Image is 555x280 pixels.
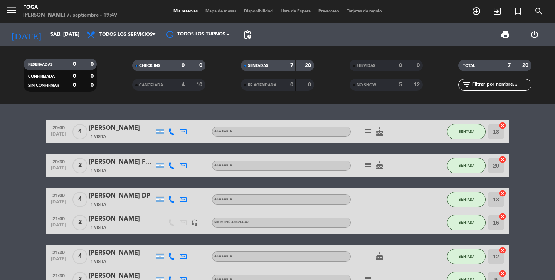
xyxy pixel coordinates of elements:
[530,30,539,39] i: power_settings_new
[91,74,95,79] strong: 0
[462,80,471,89] i: filter_list
[72,249,87,264] span: 4
[91,201,106,208] span: 1 Visita
[73,62,76,67] strong: 0
[49,166,68,174] span: [DATE]
[28,84,59,87] span: SIN CONFIRMAR
[89,123,154,133] div: [PERSON_NAME]
[49,214,68,223] span: 21:00
[214,255,232,258] span: A LA CARTA
[520,23,549,46] div: LOG OUT
[91,62,95,67] strong: 0
[463,64,475,68] span: TOTAL
[499,246,506,254] i: cancel
[375,127,384,136] i: cake
[214,130,232,133] span: A LA CARTA
[308,82,313,87] strong: 0
[399,63,402,68] strong: 0
[28,63,53,67] span: RESERVADAS
[49,223,68,231] span: [DATE]
[182,82,185,87] strong: 4
[72,215,87,230] span: 2
[447,192,486,207] button: SENTADA
[72,124,87,139] span: 4
[91,134,106,140] span: 1 Visita
[49,248,68,257] span: 21:30
[499,213,506,220] i: cancel
[314,9,343,13] span: Pre-acceso
[357,83,376,87] span: NO SHOW
[196,82,204,87] strong: 10
[399,82,402,87] strong: 5
[459,129,474,134] span: SENTADA
[49,157,68,166] span: 20:30
[6,5,17,19] button: menu
[99,32,153,37] span: Todos los servicios
[248,83,276,87] span: RE AGENDADA
[471,80,531,89] input: Filtrar por nombre...
[417,63,421,68] strong: 0
[72,192,87,207] span: 4
[243,30,252,39] span: pending_actions
[214,221,249,224] span: Sin menú asignado
[139,64,160,68] span: CHECK INS
[23,4,117,12] div: FOGA
[534,7,543,16] i: search
[375,161,384,170] i: cake
[363,161,373,170] i: subject
[23,12,117,19] div: [PERSON_NAME] 7. septiembre - 19:49
[170,9,202,13] span: Mis reservas
[199,63,204,68] strong: 0
[357,64,375,68] span: SERVIDAS
[49,191,68,200] span: 21:00
[447,249,486,264] button: SENTADA
[363,127,373,136] i: subject
[72,158,87,173] span: 2
[89,248,154,258] div: [PERSON_NAME]
[499,156,506,163] i: cancel
[343,9,386,13] span: Tarjetas de regalo
[499,189,506,197] i: cancel
[522,63,530,68] strong: 20
[501,30,510,39] span: print
[91,82,95,88] strong: 0
[508,63,511,68] strong: 7
[72,30,81,39] i: arrow_drop_down
[91,258,106,265] span: 1 Visita
[493,7,502,16] i: exit_to_app
[49,257,68,265] span: [DATE]
[290,63,293,68] strong: 7
[459,220,474,225] span: SENTADA
[290,82,293,87] strong: 0
[277,9,314,13] span: Lista de Espera
[240,9,277,13] span: Disponibilidad
[49,271,68,280] span: 21:30
[91,225,106,231] span: 1 Visita
[191,219,198,226] i: headset_mic
[73,74,76,79] strong: 0
[305,63,313,68] strong: 20
[139,83,163,87] span: CANCELADA
[49,123,68,132] span: 20:00
[414,82,421,87] strong: 12
[6,26,47,43] i: [DATE]
[459,197,474,201] span: SENTADA
[89,191,154,201] div: [PERSON_NAME] DP
[91,168,106,174] span: 1 Visita
[459,254,474,258] span: SENTADA
[513,7,523,16] i: turned_in_not
[375,252,384,261] i: cake
[459,163,474,168] span: SENTADA
[447,124,486,139] button: SENTADA
[89,214,154,224] div: [PERSON_NAME]
[202,9,240,13] span: Mapa de mesas
[447,158,486,173] button: SENTADA
[248,64,268,68] span: SENTADAS
[73,82,76,88] strong: 0
[182,63,185,68] strong: 0
[214,164,232,167] span: A LA CARTA
[214,198,232,201] span: A LA CARTA
[28,75,55,79] span: CONFIRMADA
[49,132,68,141] span: [DATE]
[49,200,68,208] span: [DATE]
